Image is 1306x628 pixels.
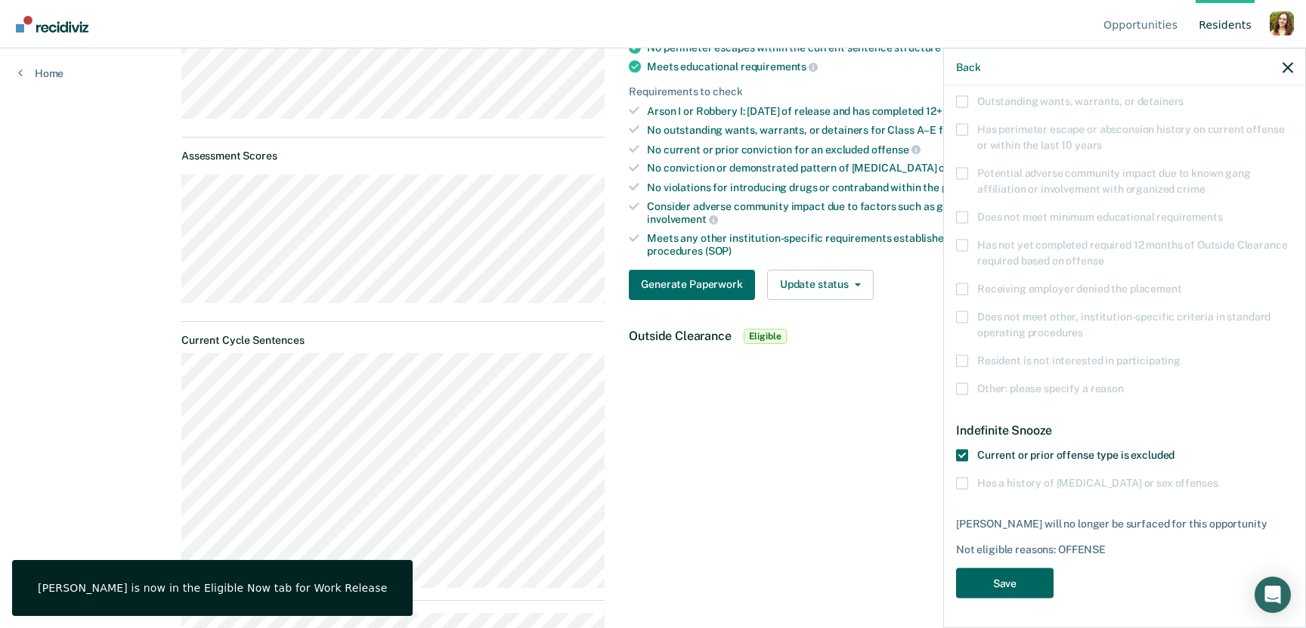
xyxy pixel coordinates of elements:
[741,60,818,73] span: requirements
[977,449,1174,461] span: Current or prior offense type is excluded
[647,181,1113,194] div: No violations for introducing drugs or contraband within the past 2
[38,581,387,595] div: [PERSON_NAME] is now in the Eligible Now tab for Work Release
[647,200,1113,226] div: Consider adverse community impact due to factors such as gang or organized crime
[956,518,1293,531] div: [PERSON_NAME] will no longer be surfaced for this opportunity
[629,270,754,300] button: Generate Paperwork
[1255,577,1291,613] div: Open Intercom Messenger
[871,144,921,156] span: offense
[744,329,787,344] span: Eligible
[956,543,1293,555] div: Not eligible reasons: OFFENSE
[977,210,1223,222] span: Does not meet minimum educational requirements
[977,282,1182,294] span: Receiving employer denied the placement
[956,60,980,73] button: Back
[629,85,1113,98] div: Requirements to check
[767,270,874,300] button: Update status
[181,334,605,347] dt: Current Cycle Sentences
[1270,11,1294,36] button: Profile dropdown button
[956,410,1293,449] div: Indefinite Snooze
[977,122,1284,150] span: Has perimeter escape or absconsion history on current offense or within the last 10 years
[956,568,1054,599] button: Save
[977,310,1270,338] span: Does not meet other, institution-specific criteria in standard operating procedures
[977,238,1287,266] span: Has not yet completed required 12 months of Outside Clearance required based on offense
[647,213,717,225] span: involvement
[629,329,731,343] span: Outside Clearance
[977,166,1251,194] span: Potential adverse community impact due to known gang affiliation or involvement with organized crime
[181,150,605,162] dt: Assessment Scores
[18,67,63,80] a: Home
[647,123,1113,137] div: No outstanding wants, warrants, or detainers for Class A–E
[977,94,1184,107] span: Outstanding wants, warrants, or detainers
[647,232,1113,258] div: Meets any other institution-specific requirements established in standard operating procedures
[647,60,1113,73] div: Meets educational
[705,245,732,257] span: (SOP)
[977,354,1181,366] span: Resident is not interested in participating
[647,143,1113,156] div: No current or prior conviction for an excluded
[977,477,1218,489] span: Has a history of [MEDICAL_DATA] or sex offenses
[939,124,989,136] span: felonies
[977,382,1124,394] span: Other: please specify a reason
[647,162,1113,175] div: No conviction or demonstrated pattern of [MEDICAL_DATA] or sexual
[647,104,1113,118] div: Arson I or Robbery I: [DATE] of release and has completed 12+ months of outside
[16,16,88,32] img: Recidiviz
